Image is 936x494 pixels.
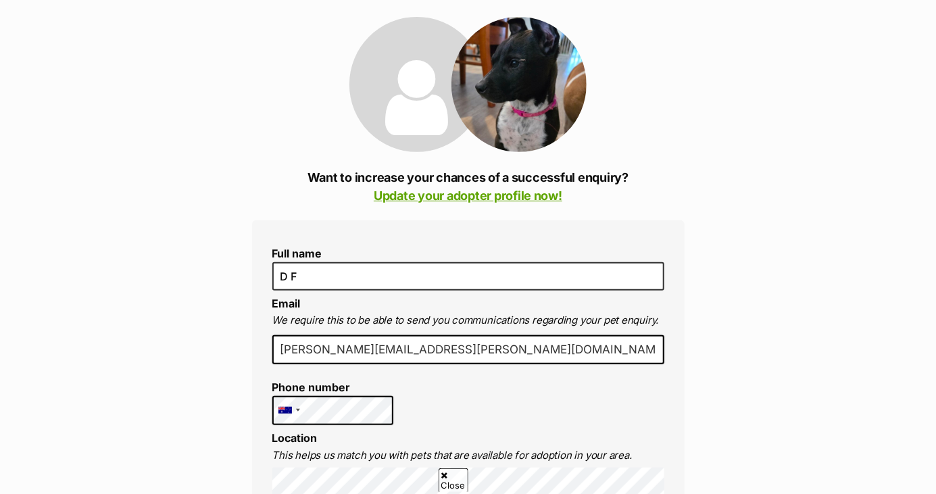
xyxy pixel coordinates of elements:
label: Full name [272,247,664,260]
label: Email [272,297,301,310]
p: This helps us match you with pets that are available for adoption in your area. [272,448,664,464]
img: Vexley [451,17,587,152]
span: Close [439,468,468,492]
p: We require this to be able to send you communications regarding your pet enquiry. [272,313,664,328]
p: Want to increase your chances of a successful enquiry? [252,168,685,205]
a: Update your adopter profile now! [374,189,562,203]
div: Australia: +61 [273,397,304,424]
label: Phone number [272,381,394,393]
input: E.g. Jimmy Chew [272,262,664,291]
label: Location [272,431,318,445]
